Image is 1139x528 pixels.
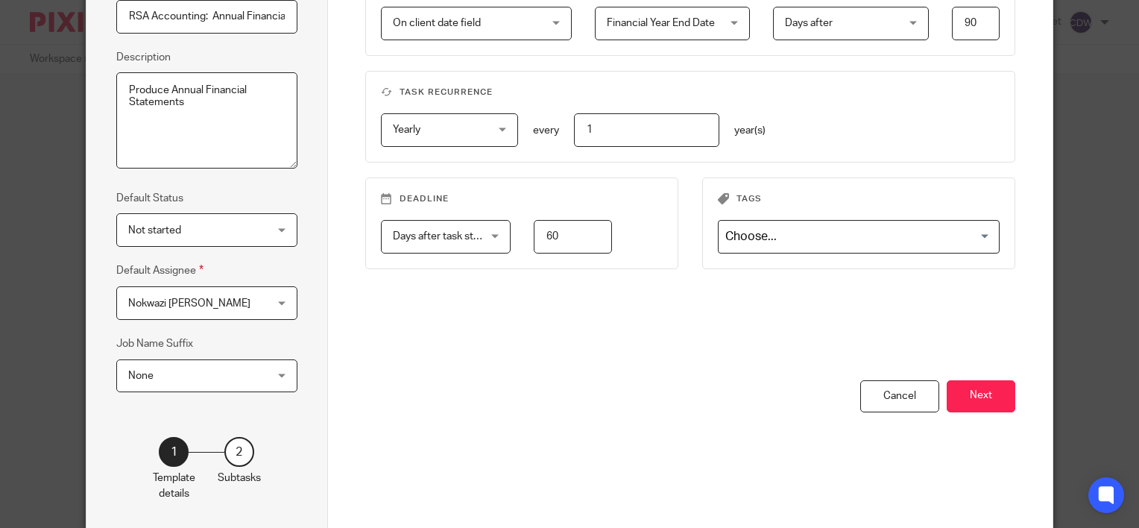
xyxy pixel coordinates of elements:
[381,193,663,205] h3: Deadline
[785,18,833,28] span: Days after
[116,191,183,206] label: Default Status
[860,380,939,412] div: Cancel
[116,72,297,169] textarea: Produce Annual Financial Statements
[128,225,181,236] span: Not started
[718,193,1000,205] h3: Tags
[218,471,261,485] p: Subtasks
[116,262,203,279] label: Default Assignee
[947,380,1015,412] button: Next
[153,471,195,501] p: Template details
[607,18,715,28] span: Financial Year End Date
[128,298,250,309] span: Nokwazi [PERSON_NAME]
[381,87,1000,98] h3: Task recurrence
[159,437,189,467] div: 1
[393,231,491,242] span: Days after task starts
[128,371,154,381] span: None
[393,18,481,28] span: On client date field
[718,220,1000,254] div: Search for option
[224,437,254,467] div: 2
[533,123,559,138] p: every
[116,50,171,65] label: Description
[734,125,766,136] span: year(s)
[393,125,420,135] span: Yearly
[116,336,193,351] label: Job Name Suffix
[720,224,991,250] input: Search for option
